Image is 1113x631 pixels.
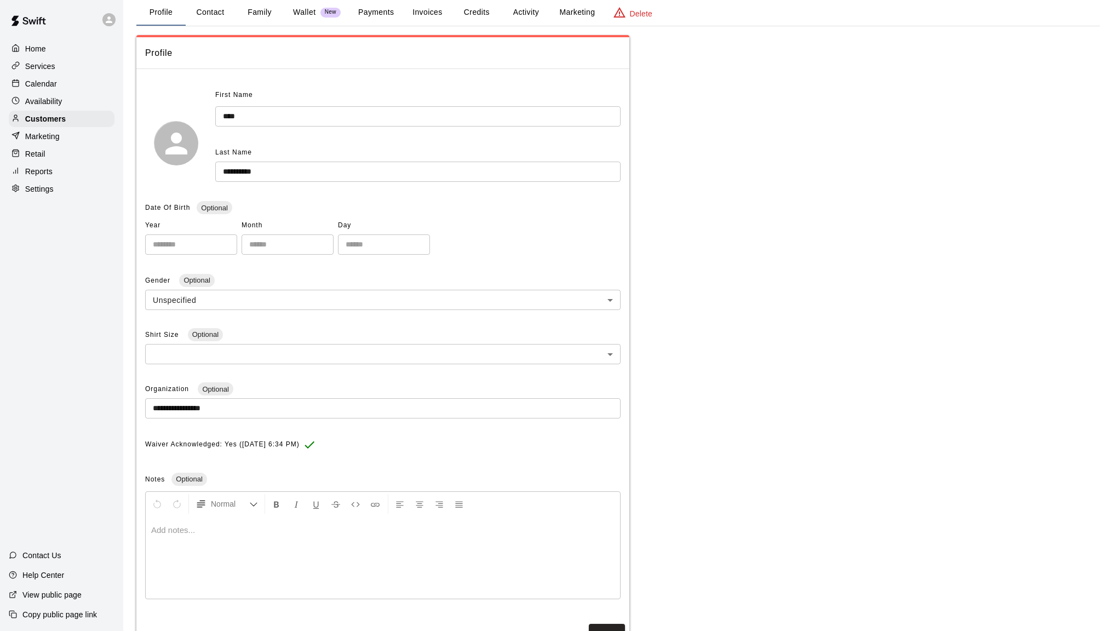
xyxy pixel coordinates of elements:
p: Customers [25,113,66,124]
a: Home [9,41,114,57]
span: Profile [145,46,621,60]
span: Shirt Size [145,331,181,339]
a: Services [9,58,114,74]
span: Month [242,217,334,234]
a: Reports [9,163,114,180]
div: Unspecified [145,290,621,310]
span: Organization [145,385,191,393]
p: Contact Us [22,550,61,561]
span: Optional [198,385,233,393]
p: Reports [25,166,53,177]
button: Insert Link [366,494,385,514]
span: Waiver Acknowledged: Yes ([DATE] 6:34 PM) [145,436,300,454]
button: Redo [168,494,186,514]
button: Format Strikethrough [326,494,345,514]
p: Settings [25,183,54,194]
p: View public page [22,589,82,600]
button: Format Italics [287,494,306,514]
p: Help Center [22,570,64,581]
span: Last Name [215,148,252,156]
a: Availability [9,93,114,110]
a: Customers [9,111,114,127]
p: Home [25,43,46,54]
span: Normal [211,498,249,509]
button: Undo [148,494,167,514]
span: Notes [145,475,165,483]
span: First Name [215,87,253,104]
button: Format Bold [267,494,286,514]
p: Retail [25,148,45,159]
button: Center Align [410,494,429,514]
span: New [320,9,341,16]
button: Insert Code [346,494,365,514]
span: Date Of Birth [145,204,190,211]
button: Left Align [391,494,409,514]
button: Format Underline [307,494,325,514]
p: Copy public page link [22,609,97,620]
span: Optional [171,475,206,483]
p: Services [25,61,55,72]
a: Retail [9,146,114,162]
button: Formatting Options [191,494,262,514]
a: Calendar [9,76,114,92]
button: Right Align [430,494,449,514]
p: Wallet [293,7,316,18]
p: Calendar [25,78,57,89]
span: Optional [197,204,232,212]
a: Settings [9,181,114,197]
span: Optional [179,276,214,284]
span: Year [145,217,237,234]
p: Marketing [25,131,60,142]
button: Justify Align [450,494,468,514]
span: Day [338,217,430,234]
a: Marketing [9,128,114,145]
span: Optional [188,330,223,339]
span: Gender [145,277,173,284]
p: Delete [630,8,652,19]
p: Availability [25,96,62,107]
